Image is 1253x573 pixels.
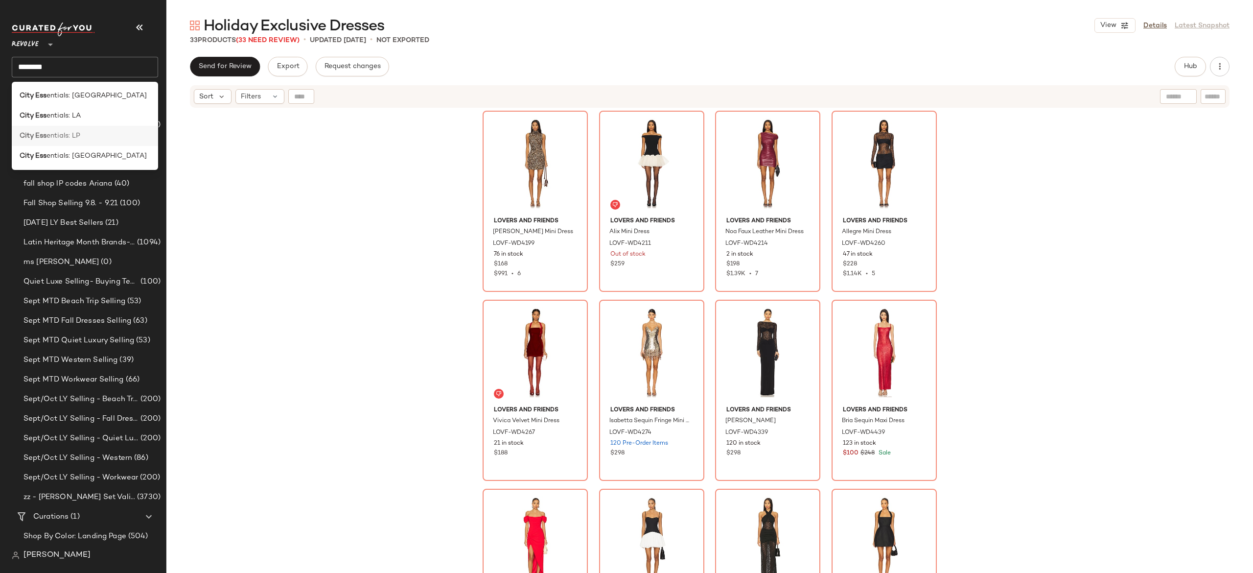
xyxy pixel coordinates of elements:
span: Fall Shop Selling 9.8. - 9.21 [23,198,118,209]
span: entials: LP [46,131,80,141]
span: (39) [117,355,134,366]
span: $259 [610,260,625,269]
span: Sept/Oct LY Selling - Western [23,453,132,464]
span: • [303,34,306,46]
span: 5 [872,271,875,277]
img: LOVF-WD4211_V1.jpg [603,114,701,213]
span: $1.39K [726,271,745,277]
span: (1094) [135,237,161,248]
span: (21) [103,217,118,229]
span: 123 in stock [843,439,876,448]
img: svg%3e [190,21,200,30]
span: $188 [494,449,508,458]
img: svg%3e [612,202,618,208]
span: Sale [877,450,891,456]
span: Sort [199,92,213,102]
span: LOVF-WD4199 [493,239,534,248]
span: (63) [131,315,147,327]
span: Bria Sequin Maxi Dress [842,417,905,426]
img: LOVF-WD4199_V1.jpg [486,114,584,213]
span: (200) [139,413,161,425]
span: Send for Review [198,63,252,71]
span: Sept MTD Beach Trip Selling [23,296,125,307]
span: 76 in stock [494,250,523,259]
span: (86) [132,453,148,464]
span: Allegre Mini Dress [842,228,891,237]
button: Request changes [316,57,389,76]
span: $228 [843,260,857,269]
span: [PERSON_NAME] [23,549,91,561]
p: updated [DATE] [310,35,366,46]
span: Lovers and Friends [843,406,926,415]
b: City Ess [20,131,46,141]
span: • [370,34,372,46]
span: zz - [PERSON_NAME] Set Validation [23,492,135,503]
span: LOVF-WD4274 [609,429,651,437]
span: Sept/Oct LY Selling - Beach Trip [23,394,139,405]
button: Export [268,57,307,76]
span: ms [PERSON_NAME] [23,257,99,268]
span: 47 in stock [843,250,873,259]
b: City Ess [20,151,46,161]
span: $168 [494,260,508,269]
span: $1.14K [843,271,862,277]
span: Sept MTD Quiet Luxury Selling [23,335,134,346]
span: $100 [843,449,859,458]
button: View [1094,18,1136,33]
span: $298 [726,449,741,458]
span: Filters [241,92,261,102]
span: Alix Mini Dress [609,228,650,237]
span: [DATE] LY Best Sellers [23,217,103,229]
span: Holiday Exclusive Dresses [204,17,384,36]
img: LOVF-WD4274_V1.jpg [603,303,701,402]
span: 21 in stock [494,439,524,448]
span: 2 in stock [726,250,753,259]
span: $198 [726,260,740,269]
span: LOVF-WD4260 [842,239,885,248]
span: Lovers and Friends [494,217,577,226]
span: $991 [494,271,508,277]
img: cfy_white_logo.C9jOOHJF.svg [12,23,95,36]
span: (100) [118,198,140,209]
span: (100) [139,276,161,287]
span: Sept MTD Workwear Selling [23,374,124,385]
button: Send for Review [190,57,260,76]
span: (33 Need Review) [236,37,300,44]
span: (53) [134,335,150,346]
img: LOVF-WD4214_V1.jpg [719,114,817,213]
span: Curations [33,511,69,523]
span: LOVF-WD4439 [842,429,885,437]
a: Details [1143,21,1167,31]
span: Sept MTD Western Selling [23,355,117,366]
span: Sept/Oct LY Selling - Quiet Luxe [23,433,139,444]
span: Sept/Oct LY Selling - Workwear [23,472,138,483]
span: (53) [125,296,141,307]
span: Isabetta Sequin Fringe Mini Dress [609,417,692,426]
span: Lovers and Friends [494,406,577,415]
span: Hub [1183,63,1197,71]
b: City Ess [20,91,46,101]
p: Not Exported [376,35,429,46]
span: Shop By Color: Landing Page [23,531,126,542]
span: (40) [113,178,130,190]
span: fall shop lP codes Ariana [23,178,113,190]
span: (0) [99,257,111,268]
span: 7 [755,271,758,277]
span: 120 in stock [726,439,761,448]
span: (200) [139,394,161,405]
div: Products [190,35,300,46]
img: svg%3e [12,551,20,559]
span: • [508,271,517,277]
img: LOVF-WD4339_V1.jpg [719,303,817,402]
span: (504) [126,531,148,542]
span: Revolve [12,33,39,51]
img: LOVF-WD4260_V1.jpg [835,114,933,213]
span: [PERSON_NAME] Mini Dress [493,228,573,237]
span: View [1100,22,1116,29]
img: svg%3e [496,391,502,397]
span: entials: [GEOGRAPHIC_DATA] [46,151,147,161]
span: entials: LA [46,111,81,121]
span: $248 [860,449,875,458]
span: entials: [GEOGRAPHIC_DATA] [46,91,147,101]
span: Vivica Velvet Mini Dress [493,417,559,426]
